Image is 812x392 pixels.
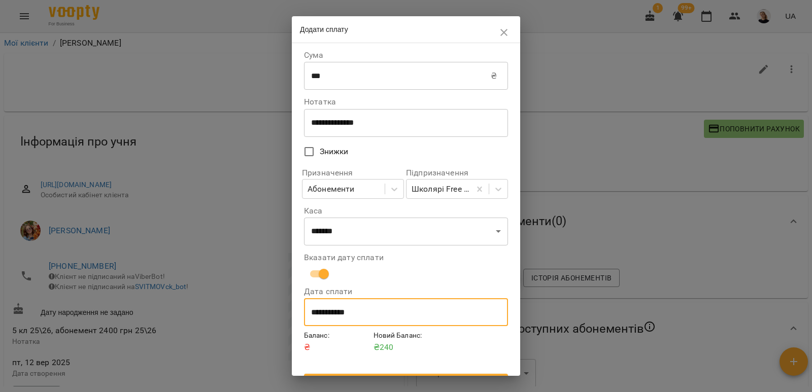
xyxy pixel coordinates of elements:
p: ₴ 240 [374,341,439,353]
div: Абонементи [308,183,354,195]
label: Призначення [302,169,404,177]
label: Вказати дату сплати [304,254,508,262]
h6: Баланс : [304,330,369,341]
span: Знижки [320,146,349,158]
label: Дата сплати [304,288,508,296]
label: Каса [304,207,508,215]
p: ₴ [304,341,369,353]
label: Сума [304,51,508,59]
button: Підтвердити [304,374,508,392]
label: Підпризначення [406,169,508,177]
p: ₴ [491,70,497,82]
h6: Новий Баланс : [374,330,439,341]
label: Нотатка [304,98,508,106]
span: Додати сплату [300,25,348,33]
div: Школярі Free Style [412,183,471,195]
